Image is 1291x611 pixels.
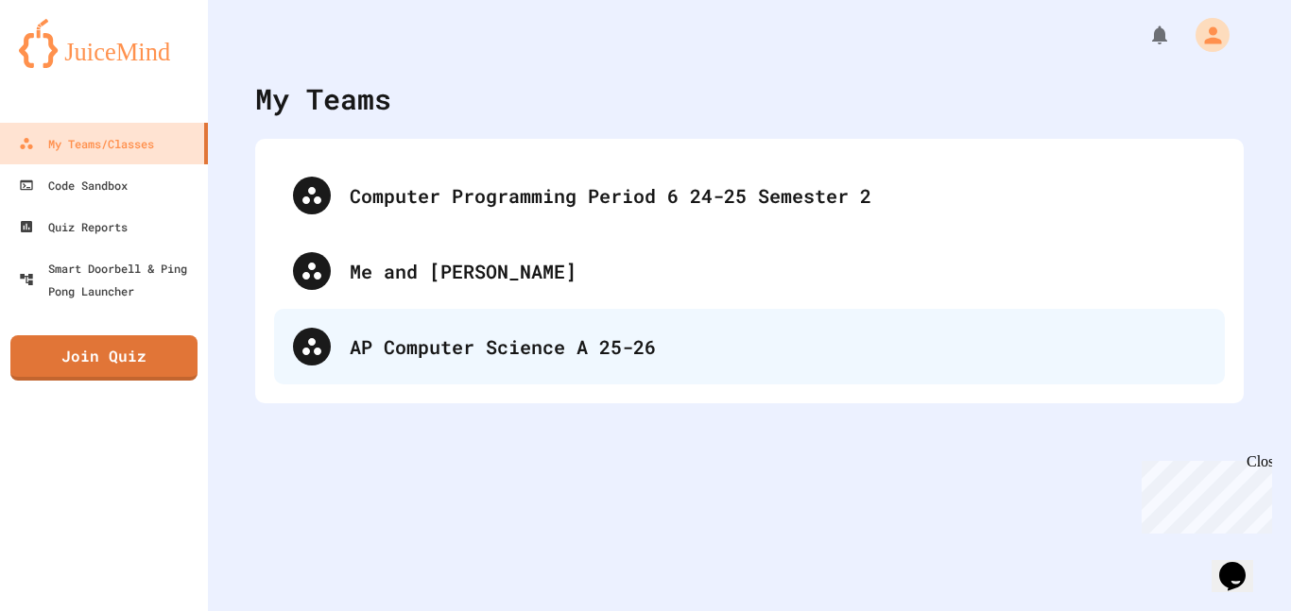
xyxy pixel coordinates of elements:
[274,158,1225,233] div: Computer Programming Period 6 24-25 Semester 2
[19,174,128,196] div: Code Sandbox
[274,233,1225,309] div: Me and [PERSON_NAME]
[19,132,154,155] div: My Teams/Classes
[1212,535,1272,592] iframe: chat widget
[350,181,1206,210] div: Computer Programming Period 6 24-25 Semester 2
[19,215,128,238] div: Quiz Reports
[8,8,130,120] div: Chat with us now!Close
[1176,13,1234,57] div: My Account
[19,19,189,68] img: logo-orange.svg
[10,335,198,381] a: Join Quiz
[1134,453,1272,534] iframe: chat widget
[255,77,391,120] div: My Teams
[350,332,1206,361] div: AP Computer Science A 25-26
[274,309,1225,384] div: AP Computer Science A 25-26
[1113,19,1176,51] div: My Notifications
[19,257,200,302] div: Smart Doorbell & Ping Pong Launcher
[350,257,1206,285] div: Me and [PERSON_NAME]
